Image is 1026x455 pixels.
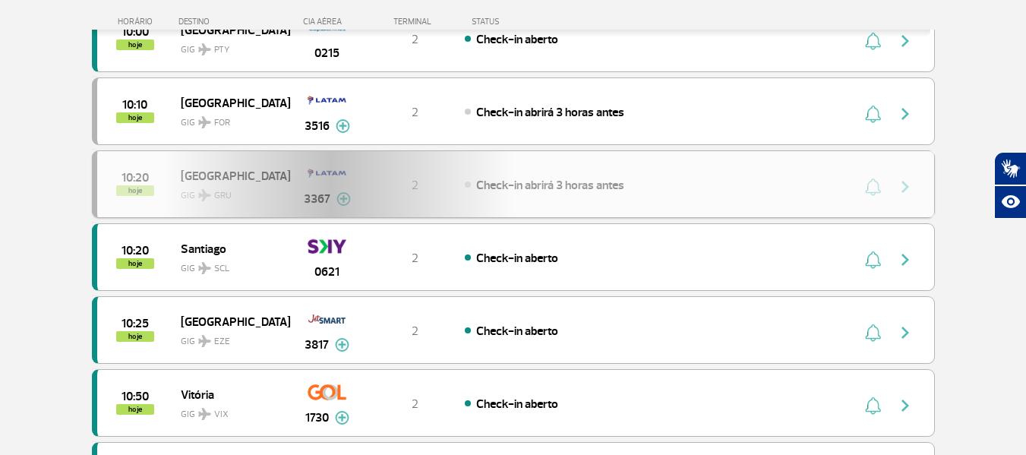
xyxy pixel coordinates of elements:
[476,397,558,412] span: Check-in aberto
[464,17,588,27] div: STATUS
[412,397,418,412] span: 2
[181,35,278,57] span: GIG
[214,335,230,349] span: EZE
[122,391,149,402] span: 2025-09-25 10:50:00
[865,105,881,123] img: sino-painel-voo.svg
[181,311,278,331] span: [GEOGRAPHIC_DATA]
[122,100,147,110] span: 2025-09-25 10:10:00
[198,262,211,274] img: destiny_airplane.svg
[335,411,349,425] img: mais-info-painel-voo.svg
[896,32,914,50] img: seta-direita-painel-voo.svg
[181,93,278,112] span: [GEOGRAPHIC_DATA]
[116,39,154,50] span: hoje
[336,119,350,133] img: mais-info-painel-voo.svg
[412,32,418,47] span: 2
[181,327,278,349] span: GIG
[994,185,1026,219] button: Abrir recursos assistivos.
[896,397,914,415] img: seta-direita-painel-voo.svg
[314,44,339,62] span: 0215
[181,108,278,130] span: GIG
[314,263,339,281] span: 0621
[122,245,149,256] span: 2025-09-25 10:20:00
[198,335,211,347] img: destiny_airplane.svg
[896,324,914,342] img: seta-direita-painel-voo.svg
[178,17,289,27] div: DESTINO
[116,404,154,415] span: hoje
[116,331,154,342] span: hoje
[412,251,418,266] span: 2
[198,408,211,420] img: destiny_airplane.svg
[198,43,211,55] img: destiny_airplane.svg
[896,105,914,123] img: seta-direita-painel-voo.svg
[476,324,558,339] span: Check-in aberto
[122,318,149,329] span: 2025-09-25 10:25:00
[214,408,229,422] span: VIX
[994,152,1026,219] div: Plugin de acessibilidade da Hand Talk.
[865,32,881,50] img: sino-painel-voo.svg
[181,400,278,422] span: GIG
[305,336,329,354] span: 3817
[116,112,154,123] span: hoje
[181,254,278,276] span: GIG
[305,409,329,427] span: 1730
[198,116,211,128] img: destiny_airplane.svg
[289,17,365,27] div: CIA AÉREA
[865,324,881,342] img: sino-painel-voo.svg
[214,262,229,276] span: SCL
[181,239,278,258] span: Santiago
[214,43,229,57] span: PTY
[896,251,914,269] img: seta-direita-painel-voo.svg
[181,384,278,404] span: Vitória
[122,27,149,37] span: 2025-09-25 10:00:00
[412,105,418,120] span: 2
[994,152,1026,185] button: Abrir tradutor de língua de sinais.
[214,116,230,130] span: FOR
[865,397,881,415] img: sino-painel-voo.svg
[476,32,558,47] span: Check-in aberto
[476,105,624,120] span: Check-in abrirá 3 horas antes
[305,117,330,135] span: 3516
[865,251,881,269] img: sino-painel-voo.svg
[96,17,179,27] div: HORÁRIO
[412,324,418,339] span: 2
[476,251,558,266] span: Check-in aberto
[116,258,154,269] span: hoje
[365,17,464,27] div: TERMINAL
[335,338,349,352] img: mais-info-painel-voo.svg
